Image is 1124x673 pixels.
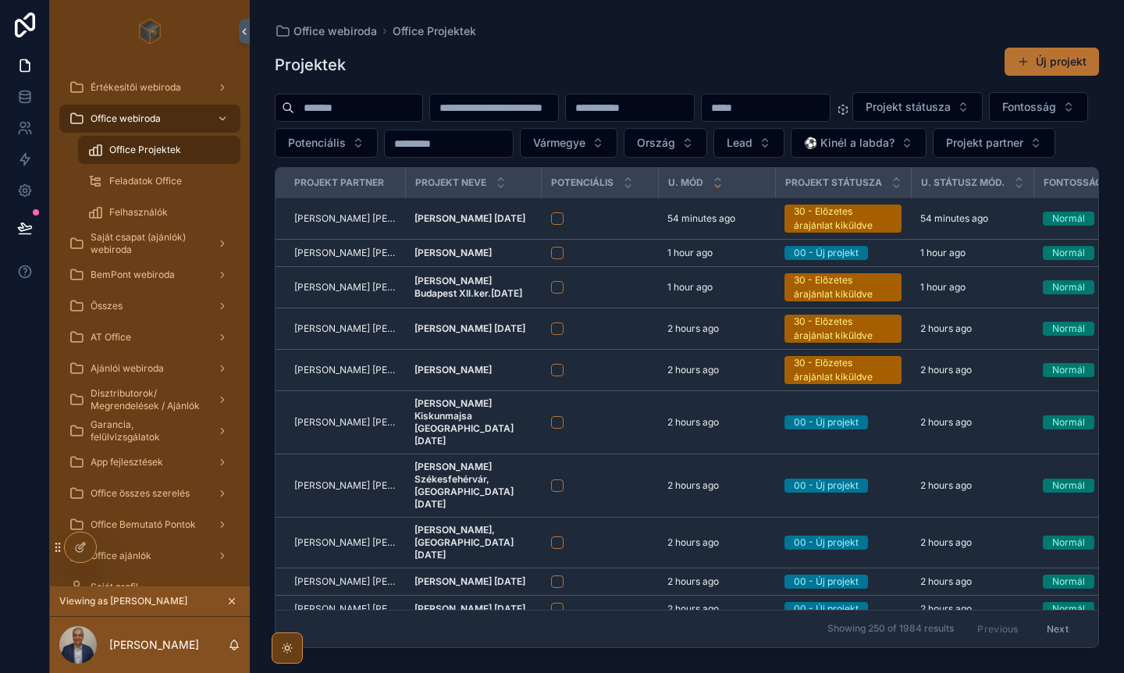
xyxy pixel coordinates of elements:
[275,128,378,158] button: Select Button
[1052,322,1085,336] div: Normál
[785,176,882,189] span: Projekt státusza
[414,461,532,511] a: [PERSON_NAME] Székesfehérvár, [GEOGRAPHIC_DATA] [DATE]
[288,135,346,151] span: Potenciális
[1052,479,1085,493] div: Normál
[784,536,902,550] a: 00 - Új projekt
[294,364,396,376] span: [PERSON_NAME] [PERSON_NAME]
[414,397,516,447] strong: [PERSON_NAME] Kiskunmajsa [GEOGRAPHIC_DATA] [DATE]
[794,205,892,233] div: 30 - Előzetes árajánlat kiküldve
[59,230,240,258] a: Saját csapat (ajánlók) webiroda
[1052,602,1085,616] div: Normál
[294,603,396,615] span: [PERSON_NAME] [PERSON_NAME]
[414,524,516,561] strong: [PERSON_NAME], [GEOGRAPHIC_DATA] [DATE]
[667,322,719,335] p: 2 hours ago
[59,386,240,414] a: Disztributorok/ Megrendelések / Ajánlók
[91,362,164,375] span: Ajánlói webiroda
[59,354,240,383] a: Ajánlói webiroda
[393,23,476,39] a: Office Projektek
[415,176,486,189] span: Projekt neve
[414,575,525,587] strong: [PERSON_NAME] [DATE]
[920,603,972,615] p: 2 hours ago
[91,518,196,531] span: Office Bemutató Pontok
[667,536,766,549] a: 2 hours ago
[784,205,902,233] a: 30 - Előzetes árajánlat kiküldve
[637,135,675,151] span: Ország
[294,212,396,225] a: [PERSON_NAME] [PERSON_NAME]
[91,331,131,344] span: AT Office
[784,273,902,301] a: 30 - Előzetes árajánlat kiküldve
[784,246,902,260] a: 00 - Új projekt
[414,461,516,510] strong: [PERSON_NAME] Székesfehérvár, [GEOGRAPHIC_DATA] [DATE]
[294,281,396,294] a: [PERSON_NAME] [PERSON_NAME]
[109,175,182,187] span: Feladatok Office
[91,112,161,125] span: Office webiroda
[1052,575,1085,589] div: Normál
[91,269,175,281] span: BemPont webiroda
[804,135,895,151] span: ⚽️ Kinél a labda?
[293,23,377,39] span: Office webiroda
[920,479,1024,492] a: 2 hours ago
[59,417,240,445] a: Garancia, felülvizsgálatok
[1052,415,1085,429] div: Normál
[294,479,396,492] a: [PERSON_NAME] [PERSON_NAME]
[667,247,766,259] a: 1 hour ago
[91,550,151,562] span: Office ajánlók
[91,387,205,412] span: Disztributorok/ Megrendelések / Ajánlók
[667,603,719,615] p: 2 hours ago
[667,212,766,225] a: 54 minutes ago
[668,176,703,189] span: u. mód
[59,511,240,539] a: Office Bemutató Pontok
[933,128,1055,158] button: Select Button
[920,364,972,376] p: 2 hours ago
[109,637,199,653] p: [PERSON_NAME]
[414,322,525,334] strong: [PERSON_NAME] [DATE]
[59,323,240,351] a: AT Office
[920,322,1024,335] a: 2 hours ago
[920,416,1024,429] a: 2 hours ago
[1052,246,1085,260] div: Normál
[920,536,1024,549] a: 2 hours ago
[275,23,377,39] a: Office webiroda
[109,144,181,156] span: Office Projektek
[920,479,972,492] p: 2 hours ago
[414,247,492,258] strong: [PERSON_NAME]
[784,575,902,589] a: 00 - Új projekt
[920,247,966,259] p: 1 hour ago
[414,397,532,447] a: [PERSON_NAME] Kiskunmajsa [GEOGRAPHIC_DATA] [DATE]
[667,536,719,549] p: 2 hours ago
[294,176,384,189] span: Projekt partner
[667,479,766,492] a: 2 hours ago
[667,364,766,376] a: 2 hours ago
[414,275,522,299] strong: [PERSON_NAME] Budapest XII.ker.[DATE]
[946,135,1023,151] span: Projekt partner
[667,416,719,429] p: 2 hours ago
[794,602,859,616] div: 00 - Új projekt
[794,273,892,301] div: 30 - Előzetes árajánlat kiküldve
[294,322,396,335] a: [PERSON_NAME] [PERSON_NAME]
[920,416,972,429] p: 2 hours ago
[294,416,396,429] a: [PERSON_NAME] [PERSON_NAME]
[294,536,396,549] a: [PERSON_NAME] [PERSON_NAME]
[294,575,396,588] span: [PERSON_NAME] [PERSON_NAME]
[78,136,240,164] a: Office Projektek
[275,54,346,76] h1: Projektek
[791,128,927,158] button: Select Button
[1002,99,1056,115] span: Fontosság
[414,364,492,376] strong: [PERSON_NAME]
[91,231,205,256] span: Saját csapat (ajánlók) webiroda
[794,575,859,589] div: 00 - Új projekt
[920,603,1024,615] a: 2 hours ago
[91,81,181,94] span: Értékesítői webiroda
[794,315,892,343] div: 30 - Előzetes árajánlat kiküldve
[91,418,205,443] span: Garancia, felülvizsgálatok
[91,300,123,312] span: Összes
[920,322,972,335] p: 2 hours ago
[794,415,859,429] div: 00 - Új projekt
[794,246,859,260] div: 00 - Új projekt
[989,92,1088,122] button: Select Button
[414,212,525,224] strong: [PERSON_NAME] [DATE]
[78,198,240,226] a: Felhasználók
